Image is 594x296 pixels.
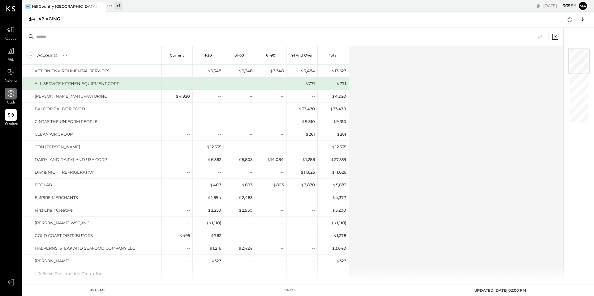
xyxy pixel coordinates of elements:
div: 2,424 [238,245,252,251]
span: $ [301,182,304,187]
p: 91 and Over [291,53,313,57]
span: $ [332,195,335,200]
div: ACTION ENVIRONMENTAL SERVICES [35,68,110,74]
span: Queue [5,36,17,42]
div: 3,484 [300,68,315,74]
div: -- [249,220,252,226]
span: $ [332,170,335,175]
span: $ [332,246,335,251]
div: 4,920 [332,93,346,99]
div: -- [187,157,190,163]
div: -- [312,93,315,99]
div: -- [187,169,190,175]
span: Balance [4,79,17,84]
div: -- [312,233,315,239]
span: $ [207,68,211,73]
span: $ [333,233,337,238]
div: -- [281,245,284,251]
div: DAY & NIGHT REFRIGERATION [35,169,96,175]
div: 2,250 [208,207,221,213]
div: -- [187,144,190,150]
div: 3,348 [207,68,221,74]
div: -- [187,195,190,201]
div: 407 [210,182,221,188]
span: Vendors [4,121,18,127]
div: -- [187,68,190,74]
div: -- [312,258,315,264]
div: 3,348 [239,68,252,74]
span: $ [207,144,210,149]
div: -- [218,271,221,277]
span: $ [333,220,337,225]
div: 27,559 [331,157,346,163]
div: 782 [211,233,221,239]
div: [DATE] [543,3,576,9]
div: 803 [242,182,252,188]
div: -- [281,106,284,112]
div: -- [249,119,252,125]
div: copy link [536,2,542,9]
div: -- [281,233,284,239]
div: ( 1,110 ) [332,220,346,226]
span: $ [305,81,308,86]
span: $ [267,157,270,162]
div: [PERSON_NAME] MANUFACTURING [35,93,107,99]
span: $ [331,68,335,73]
div: -- [249,106,252,112]
p: 1-30 [205,53,212,57]
div: 12,335 [332,144,346,150]
a: Cash [0,88,21,106]
div: -- [281,207,284,213]
div: 3,870 [301,182,315,188]
div: 5,805 [239,157,252,163]
div: 12,335 [207,144,221,150]
div: CINTAS THE UNIFORM PEOPLE [35,119,98,125]
a: P&L [0,45,21,63]
div: -- [312,220,315,226]
span: $ [336,81,340,86]
div: 4,377 [332,195,346,201]
div: -- [218,131,221,137]
span: $ [299,106,302,111]
span: $ [211,233,214,238]
div: -- [312,195,315,201]
div: -- [281,271,284,277]
div: 11,626 [300,169,315,175]
button: ma [578,1,588,11]
div: ( 1,110 ) [207,220,221,226]
span: Cash [7,100,15,106]
div: 6,382 [208,157,221,163]
div: -- [281,220,284,226]
span: $ [239,195,242,200]
span: $ [336,258,339,263]
div: 33,470 [299,106,315,112]
div: 771 [336,81,346,87]
div: -- [281,169,284,175]
span: $ [208,157,211,162]
div: -- [218,169,221,175]
a: Vendors [0,109,21,127]
div: -- [249,169,252,175]
div: i-ReSolve Construction Group, Inc [35,271,102,277]
div: 3,348 [270,68,284,74]
div: -- [249,81,252,87]
div: 3,640 [332,245,346,251]
span: $ [239,68,242,73]
span: $ [210,182,213,187]
div: CLEAN AIR GROUP [35,131,73,137]
div: First Chair Creative [35,207,73,213]
span: $ [302,157,305,162]
span: $ [209,246,213,251]
div: 2,950 [239,207,252,213]
a: Balance [0,66,21,84]
span: $ [208,220,212,225]
div: 2,483 [239,195,252,201]
span: $ [300,68,304,73]
div: -- [281,93,284,99]
span: $ [270,68,273,73]
div: 1,278 [333,233,346,239]
div: -- [187,131,190,137]
div: [PERSON_NAME] WSC, INC. [35,220,90,226]
div: -- [312,144,315,150]
div: -- [343,271,346,277]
